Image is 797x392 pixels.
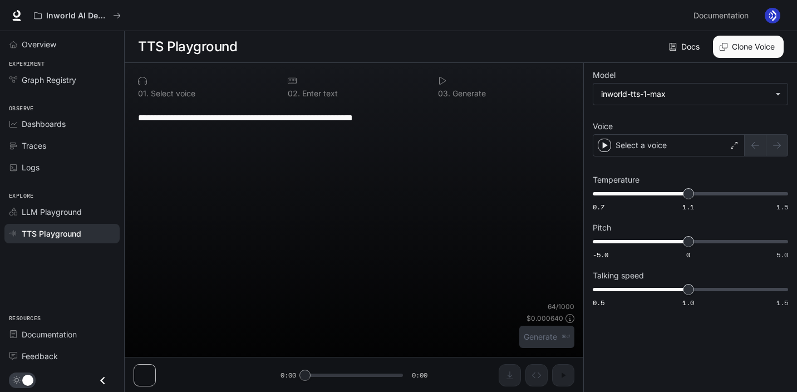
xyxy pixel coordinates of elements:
span: 0.7 [593,202,604,212]
span: -5.0 [593,250,608,259]
a: Documentation [689,4,757,27]
p: Voice [593,122,613,130]
p: Select a voice [616,140,667,151]
a: Docs [667,36,704,58]
button: All workspaces [29,4,126,27]
p: Pitch [593,224,611,232]
h1: TTS Playground [138,36,237,58]
p: Model [593,71,616,79]
p: 0 1 . [138,90,149,97]
p: 64 / 1000 [548,302,574,311]
p: Talking speed [593,272,644,280]
button: Clone Voice [713,36,784,58]
p: Select voice [149,90,195,97]
div: inworld-tts-1-max [593,84,788,105]
a: Logs [4,158,120,177]
span: Logs [22,161,40,173]
span: TTS Playground [22,228,81,239]
span: 1.1 [682,202,694,212]
div: inworld-tts-1-max [601,89,770,100]
p: Temperature [593,176,639,184]
span: Dark mode toggle [22,374,33,386]
img: User avatar [765,8,780,23]
span: Traces [22,140,46,151]
a: Overview [4,35,120,54]
a: TTS Playground [4,224,120,243]
span: LLM Playground [22,206,82,218]
span: Documentation [693,9,749,23]
span: 5.0 [776,250,788,259]
button: Close drawer [90,369,115,392]
p: 0 3 . [438,90,450,97]
button: User avatar [761,4,784,27]
a: Feedback [4,346,120,366]
span: Overview [22,38,56,50]
p: Enter text [300,90,338,97]
a: Traces [4,136,120,155]
span: 1.0 [682,298,694,307]
a: Graph Registry [4,70,120,90]
a: Dashboards [4,114,120,134]
p: Inworld AI Demos [46,11,109,21]
p: Generate [450,90,486,97]
span: Graph Registry [22,74,76,86]
a: Documentation [4,325,120,344]
p: 0 2 . [288,90,300,97]
span: 0 [686,250,690,259]
span: 1.5 [776,202,788,212]
span: Documentation [22,329,77,340]
a: LLM Playground [4,202,120,222]
span: Feedback [22,350,58,362]
p: $ 0.000640 [527,313,563,323]
span: 1.5 [776,298,788,307]
span: Dashboards [22,118,66,130]
span: 0.5 [593,298,604,307]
